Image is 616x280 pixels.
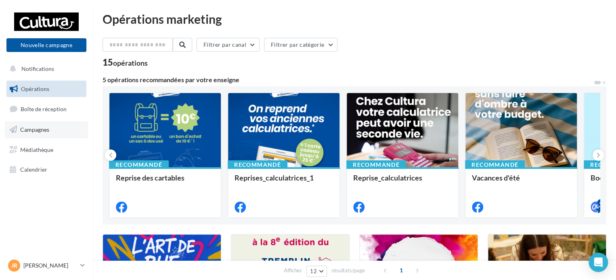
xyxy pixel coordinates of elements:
[310,268,317,274] span: 12
[21,106,67,112] span: Boîte de réception
[197,38,260,52] button: Filtrer par canal
[6,258,86,273] a: JR [PERSON_NAME]
[353,174,452,190] div: Reprise_calculatrices
[109,160,169,169] div: Recommandé
[284,267,302,274] span: Afficher
[306,265,327,277] button: 12
[264,38,337,52] button: Filtrer par catégorie
[21,85,49,92] span: Opérations
[113,59,148,66] div: opérations
[472,174,570,190] div: Vacances d'été
[465,160,525,169] div: Recommandé
[331,267,365,274] span: résultats/page
[597,199,604,206] div: 4
[11,261,17,270] span: JR
[103,77,593,83] div: 5 opérations recommandées par votre enseigne
[395,264,408,277] span: 1
[6,38,86,52] button: Nouvelle campagne
[228,160,287,169] div: Recommandé
[20,126,49,133] span: Campagnes
[235,174,333,190] div: Reprises_calculatrices_1
[20,146,53,153] span: Médiathèque
[20,166,47,173] span: Calendrier
[5,60,85,77] button: Notifications
[5,161,88,178] a: Calendrier
[103,13,606,25] div: Opérations marketing
[5,100,88,118] a: Boîte de réception
[5,141,88,158] a: Médiathèque
[23,261,77,270] p: [PERSON_NAME]
[346,160,406,169] div: Recommandé
[21,65,54,72] span: Notifications
[5,121,88,138] a: Campagnes
[5,81,88,97] a: Opérations
[589,253,608,272] div: Open Intercom Messenger
[103,58,148,67] div: 15
[116,174,214,190] div: Reprise des cartables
